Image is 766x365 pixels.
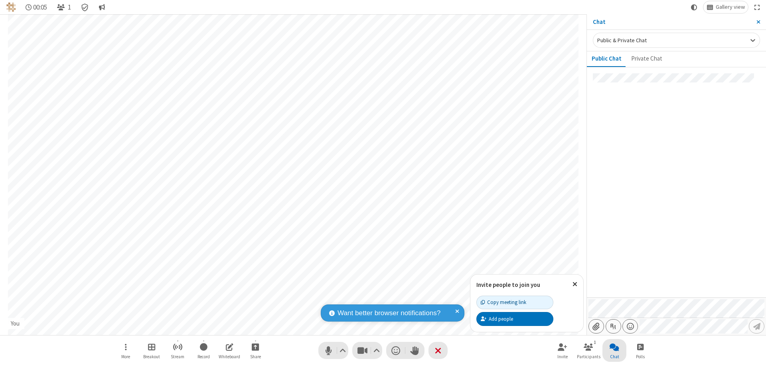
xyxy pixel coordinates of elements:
button: Close popover [567,275,583,294]
span: Public & Private Chat [597,37,647,44]
div: Meeting details Encryption enabled [77,1,93,13]
span: 1 [68,4,71,11]
button: Conversation [95,1,108,13]
button: Start sharing [243,339,267,362]
span: Want better browser notifications? [338,308,440,318]
span: Participants [577,354,600,359]
button: Open participant list [576,339,600,362]
button: Open menu [114,339,138,362]
button: Open shared whiteboard [217,339,241,362]
span: Record [197,354,210,359]
button: Add people [476,312,553,326]
span: Share [250,354,261,359]
button: Invite participants (⌘+Shift+I) [551,339,574,362]
span: Invite [557,354,568,359]
button: Audio settings [338,342,348,359]
button: Video setting [371,342,382,359]
div: You [8,319,23,328]
span: More [121,354,130,359]
button: Change layout [703,1,748,13]
span: Breakout [143,354,160,359]
span: Polls [636,354,645,359]
button: Private Chat [626,51,667,67]
button: Public Chat [587,51,626,67]
div: Timer [22,1,51,13]
button: End or leave meeting [428,342,448,359]
button: Start recording [191,339,215,362]
span: Gallery view [716,4,745,10]
span: Chat [610,354,619,359]
div: 1 [592,339,598,346]
button: Mute (⌘+Shift+A) [318,342,348,359]
button: Fullscreen [751,1,763,13]
button: Open menu [622,319,638,334]
button: Using system theme [688,1,701,13]
button: Open participant list [53,1,74,13]
img: QA Selenium DO NOT DELETE OR CHANGE [6,2,16,12]
button: Send message [749,319,764,334]
button: Manage Breakout Rooms [140,339,164,362]
button: Show formatting [606,319,621,334]
button: Start streaming [166,339,190,362]
button: Stop video (⌘+Shift+V) [352,342,382,359]
div: Copy meeting link [481,298,526,306]
label: Invite people to join you [476,281,540,288]
span: Stream [171,354,184,359]
button: Raise hand [405,342,424,359]
p: Chat [593,18,750,27]
button: Close chat [602,339,626,362]
button: Copy meeting link [476,296,553,309]
span: Whiteboard [219,354,240,359]
span: 00:05 [33,4,47,11]
button: Open poll [628,339,652,362]
button: Send a reaction [386,342,405,359]
button: Close sidebar [750,14,766,29]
